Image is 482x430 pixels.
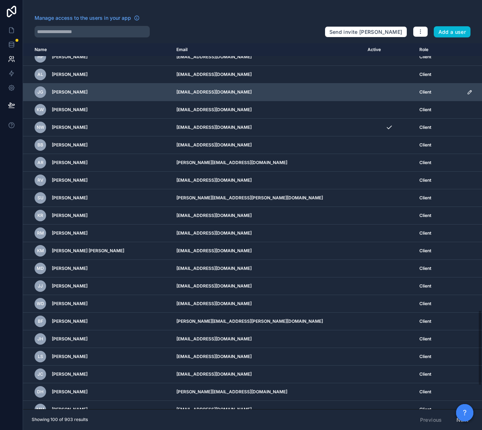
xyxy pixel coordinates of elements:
[52,389,87,395] span: [PERSON_NAME]
[172,260,363,277] td: [EMAIL_ADDRESS][DOMAIN_NAME]
[172,366,363,383] td: [EMAIL_ADDRESS][DOMAIN_NAME]
[37,195,44,201] span: SU
[172,401,363,418] td: [EMAIL_ADDRESS][DOMAIN_NAME]
[37,301,44,307] span: WD
[37,54,44,60] span: HP
[52,301,87,307] span: [PERSON_NAME]
[172,101,363,119] td: [EMAIL_ADDRESS][DOMAIN_NAME]
[419,407,431,412] span: Client
[38,283,43,289] span: JJ
[52,177,87,183] span: [PERSON_NAME]
[172,313,363,330] td: [PERSON_NAME][EMAIL_ADDRESS][PERSON_NAME][DOMAIN_NAME]
[37,248,44,254] span: KM
[419,107,431,113] span: Client
[37,389,44,395] span: DH
[172,66,363,83] td: [EMAIL_ADDRESS][DOMAIN_NAME]
[419,354,431,359] span: Client
[419,177,431,183] span: Client
[52,371,87,377] span: [PERSON_NAME]
[52,142,87,148] span: [PERSON_NAME]
[419,318,431,324] span: Client
[172,277,363,295] td: [EMAIL_ADDRESS][DOMAIN_NAME]
[37,213,43,218] span: KR
[419,230,431,236] span: Client
[363,43,415,56] th: Active
[172,83,363,101] td: [EMAIL_ADDRESS][DOMAIN_NAME]
[35,14,140,22] a: Manage access to the users in your app
[23,43,482,409] div: scrollable content
[172,189,363,207] td: [PERSON_NAME][EMAIL_ADDRESS][PERSON_NAME][DOMAIN_NAME]
[37,371,43,377] span: JC
[37,266,44,271] span: MD
[32,417,88,422] span: Showing 100 of 903 results
[52,72,87,77] span: [PERSON_NAME]
[325,26,407,38] button: Send invite [PERSON_NAME]
[172,119,363,136] td: [EMAIL_ADDRESS][DOMAIN_NAME]
[52,283,87,289] span: [PERSON_NAME]
[37,230,44,236] span: RM
[419,266,431,271] span: Client
[419,336,431,342] span: Client
[419,389,431,395] span: Client
[456,404,473,421] button: ?
[419,301,431,307] span: Client
[172,383,363,401] td: [PERSON_NAME][EMAIL_ADDRESS][DOMAIN_NAME]
[52,54,87,60] span: [PERSON_NAME]
[37,72,43,77] span: AL
[419,142,431,148] span: Client
[172,154,363,172] td: [PERSON_NAME][EMAIL_ADDRESS][DOMAIN_NAME]
[172,172,363,189] td: [EMAIL_ADDRESS][DOMAIN_NAME]
[37,107,44,113] span: KW
[52,407,87,412] span: [PERSON_NAME]
[37,125,44,130] span: NW
[52,125,87,130] span: [PERSON_NAME]
[419,371,431,377] span: Client
[172,43,363,56] th: Email
[37,336,43,342] span: JH
[52,195,87,201] span: [PERSON_NAME]
[35,14,131,22] span: Manage access to the users in your app
[52,266,87,271] span: [PERSON_NAME]
[419,195,431,201] span: Client
[23,43,172,56] th: Name
[172,207,363,225] td: [EMAIL_ADDRESS][DOMAIN_NAME]
[172,242,363,260] td: [EMAIL_ADDRESS][DOMAIN_NAME]
[415,43,463,56] th: Role
[52,89,87,95] span: [PERSON_NAME]
[419,248,431,254] span: Client
[52,107,87,113] span: [PERSON_NAME]
[37,142,43,148] span: BB
[37,177,44,183] span: RV
[52,230,87,236] span: [PERSON_NAME]
[172,48,363,66] td: [EMAIL_ADDRESS][DOMAIN_NAME]
[52,248,124,254] span: [PERSON_NAME] [PERSON_NAME]
[172,225,363,242] td: [EMAIL_ADDRESS][DOMAIN_NAME]
[52,160,87,166] span: [PERSON_NAME]
[419,72,431,77] span: Client
[172,348,363,366] td: [EMAIL_ADDRESS][DOMAIN_NAME]
[37,89,43,95] span: JG
[419,54,431,60] span: Client
[434,26,471,38] button: Add a user
[52,213,87,218] span: [PERSON_NAME]
[36,407,44,412] span: MM
[52,336,87,342] span: [PERSON_NAME]
[419,160,431,166] span: Client
[419,125,431,130] span: Client
[419,283,431,289] span: Client
[172,136,363,154] td: [EMAIL_ADDRESS][DOMAIN_NAME]
[37,160,44,166] span: AR
[172,295,363,313] td: [EMAIL_ADDRESS][DOMAIN_NAME]
[52,318,87,324] span: [PERSON_NAME]
[451,414,473,426] button: Next
[38,354,43,359] span: LS
[419,89,431,95] span: Client
[419,213,431,218] span: Client
[38,318,43,324] span: BF
[172,330,363,348] td: [EMAIL_ADDRESS][DOMAIN_NAME]
[52,354,87,359] span: [PERSON_NAME]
